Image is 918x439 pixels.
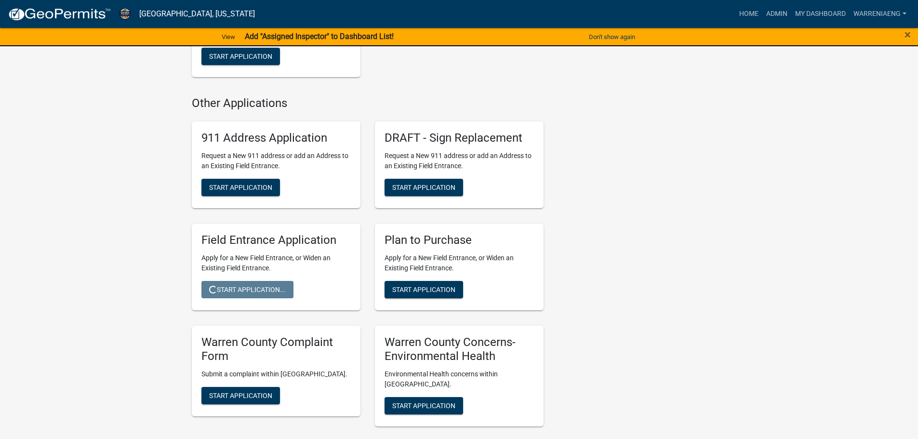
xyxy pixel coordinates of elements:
h5: Warren County Complaint Form [201,335,351,363]
span: Start Application [209,52,272,60]
p: Request a New 911 address or add an Address to an Existing Field Entrance. [201,151,351,171]
a: My Dashboard [791,5,850,23]
button: Don't show again [585,29,639,45]
button: Start Application [385,281,463,298]
a: Admin [762,5,791,23]
img: Warren County, Iowa [119,7,132,20]
span: Start Application [209,184,272,191]
button: Start Application [201,48,280,65]
p: Environmental Health concerns within [GEOGRAPHIC_DATA]. [385,369,534,389]
button: Start Application [385,179,463,196]
h5: DRAFT - Sign Replacement [385,131,534,145]
span: Start Application... [209,286,286,293]
button: Start Application [385,397,463,414]
a: WarrenIAEng [850,5,910,23]
span: Start Application [392,286,455,293]
span: Start Application [392,184,455,191]
h4: Other Applications [192,96,544,110]
h5: Field Entrance Application [201,233,351,247]
h5: 911 Address Application [201,131,351,145]
span: × [905,28,911,41]
button: Start Application... [201,281,293,298]
button: Start Application [201,179,280,196]
a: [GEOGRAPHIC_DATA], [US_STATE] [139,6,255,22]
h5: Warren County Concerns- Environmental Health [385,335,534,363]
button: Close [905,29,911,40]
p: Request a New 911 address or add an Address to an Existing Field Entrance. [385,151,534,171]
span: Start Application [392,401,455,409]
h5: Plan to Purchase [385,233,534,247]
p: Apply for a New Field Entrance, or Widen an Existing Field Entrance. [385,253,534,273]
button: Start Application [201,387,280,404]
a: Home [735,5,762,23]
strong: Add "Assigned Inspector" to Dashboard List! [245,32,394,41]
p: Apply for a New Field Entrance, or Widen an Existing Field Entrance. [201,253,351,273]
p: Submit a complaint within [GEOGRAPHIC_DATA]. [201,369,351,379]
span: Start Application [209,391,272,399]
a: View [218,29,239,45]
